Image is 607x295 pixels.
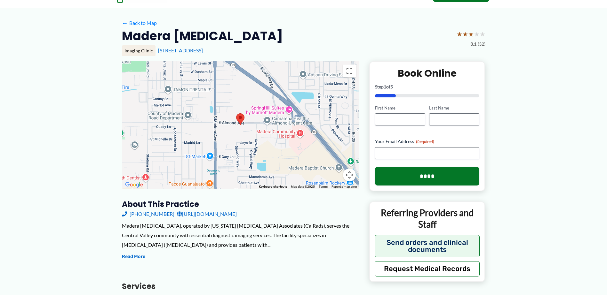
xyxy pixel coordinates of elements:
button: Read More [122,253,145,261]
span: ★ [468,28,474,40]
span: 1 [384,84,386,89]
h3: Services [122,281,359,291]
button: Keyboard shortcuts [259,185,287,189]
a: Report a map error [331,185,357,188]
h3: About this practice [122,199,359,209]
span: (32) [478,40,485,48]
label: Your Email Address [375,138,480,145]
span: ★ [474,28,480,40]
a: [PHONE_NUMBER] [122,209,174,219]
label: First Name [375,105,425,111]
div: Madera [MEDICAL_DATA], operated by [US_STATE] [MEDICAL_DATA] Associates (CalRads), serves the Cen... [122,221,359,249]
span: 5 [390,84,393,89]
a: [STREET_ADDRESS] [158,47,203,53]
a: Open this area in Google Maps (opens a new window) [124,181,145,189]
div: Imaging Clinic [122,45,156,56]
span: ★ [462,28,468,40]
h2: Madera [MEDICAL_DATA] [122,28,283,44]
p: Referring Providers and Staff [375,207,480,230]
label: Last Name [429,105,479,111]
button: Toggle fullscreen view [343,64,356,77]
span: (Required) [416,139,434,144]
span: Map data ©2025 [291,185,315,188]
h2: Book Online [375,67,480,79]
button: Send orders and clinical documents [375,235,480,257]
span: 3.1 [470,40,476,48]
span: ★ [480,28,485,40]
span: ★ [457,28,462,40]
a: [URL][DOMAIN_NAME] [177,209,237,219]
a: Terms (opens in new tab) [319,185,328,188]
button: Map camera controls [343,169,356,181]
a: ←Back to Map [122,18,157,28]
p: Step of [375,85,480,89]
span: ← [122,20,128,26]
img: Google [124,181,145,189]
button: Request Medical Records [375,261,480,276]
